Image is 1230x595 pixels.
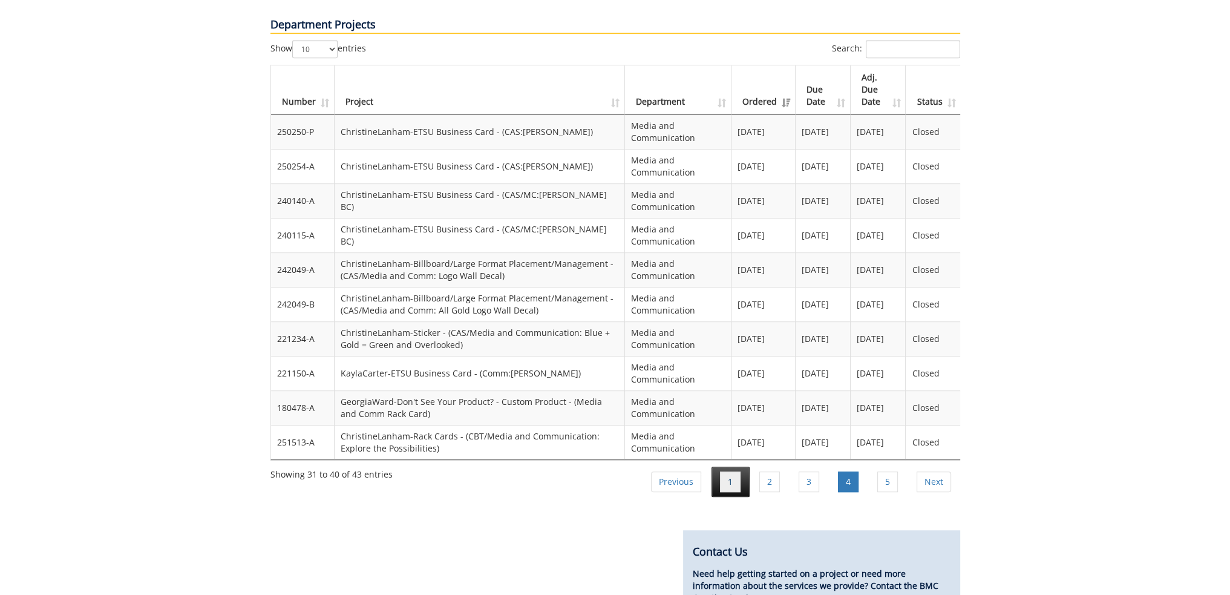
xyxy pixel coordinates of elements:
[335,425,625,459] td: ChristineLanham-Rack Cards - (CBT/Media and Communication: Explore the Possibilities)
[731,252,796,287] td: [DATE]
[796,321,851,356] td: [DATE]
[851,252,906,287] td: [DATE]
[796,252,851,287] td: [DATE]
[799,472,819,492] a: 3
[838,472,859,492] a: 4
[625,390,731,425] td: Media and Communication
[625,287,731,321] td: Media and Communication
[796,149,851,183] td: [DATE]
[335,218,625,252] td: ChristineLanham-ETSU Business Card - (CAS/MC:[PERSON_NAME] BC)
[625,356,731,390] td: Media and Communication
[271,252,335,287] td: 242049-A
[625,149,731,183] td: Media and Communication
[906,287,960,321] td: Closed
[796,183,851,218] td: [DATE]
[851,287,906,321] td: [DATE]
[270,17,960,34] p: Department Projects
[731,356,796,390] td: [DATE]
[271,321,335,356] td: 221234-A
[335,65,625,114] th: Project: activate to sort column ascending
[720,472,741,492] a: 1
[335,390,625,425] td: GeorgiaWard-Don't See Your Product? - Custom Product - (Media and Comm Rack Card)
[851,183,906,218] td: [DATE]
[796,218,851,252] td: [DATE]
[851,149,906,183] td: [DATE]
[796,425,851,459] td: [DATE]
[851,65,906,114] th: Adj. Due Date: activate to sort column ascending
[731,218,796,252] td: [DATE]
[877,472,898,492] a: 5
[906,114,960,149] td: Closed
[271,390,335,425] td: 180478-A
[851,390,906,425] td: [DATE]
[906,356,960,390] td: Closed
[625,321,731,356] td: Media and Communication
[731,321,796,356] td: [DATE]
[796,65,851,114] th: Due Date: activate to sort column ascending
[851,114,906,149] td: [DATE]
[759,472,780,492] a: 2
[906,390,960,425] td: Closed
[625,183,731,218] td: Media and Communication
[271,149,335,183] td: 250254-A
[271,183,335,218] td: 240140-A
[693,546,950,558] h4: Contact Us
[731,114,796,149] td: [DATE]
[851,425,906,459] td: [DATE]
[906,321,960,356] td: Closed
[335,287,625,321] td: ChristineLanham-Billboard/Large Format Placement/Management - (CAS/Media and Comm: All Gold Logo ...
[917,472,951,492] a: Next
[271,114,335,149] td: 250250-P
[851,321,906,356] td: [DATE]
[731,183,796,218] td: [DATE]
[625,252,731,287] td: Media and Communication
[625,218,731,252] td: Media and Communication
[625,114,731,149] td: Media and Communication
[731,425,796,459] td: [DATE]
[271,218,335,252] td: 240115-A
[335,356,625,390] td: KaylaCarter-ETSU Business Card - (Comm:[PERSON_NAME])
[335,114,625,149] td: ChristineLanham-ETSU Business Card - (CAS:[PERSON_NAME])
[271,65,335,114] th: Number: activate to sort column ascending
[335,149,625,183] td: ChristineLanham-ETSU Business Card - (CAS:[PERSON_NAME])
[731,65,796,114] th: Ordered: activate to sort column ascending
[271,287,335,321] td: 242049-B
[625,425,731,459] td: Media and Communication
[906,65,960,114] th: Status: activate to sort column ascending
[832,40,960,58] label: Search:
[906,252,960,287] td: Closed
[335,321,625,356] td: ChristineLanham-Sticker - (CAS/Media and Communication: Blue + Gold = Green and Overlooked)
[271,356,335,390] td: 221150-A
[906,149,960,183] td: Closed
[796,356,851,390] td: [DATE]
[851,356,906,390] td: [DATE]
[731,287,796,321] td: [DATE]
[796,114,851,149] td: [DATE]
[271,425,335,459] td: 251513-A
[796,287,851,321] td: [DATE]
[731,390,796,425] td: [DATE]
[625,65,731,114] th: Department: activate to sort column ascending
[906,183,960,218] td: Closed
[851,218,906,252] td: [DATE]
[335,183,625,218] td: ChristineLanham-ETSU Business Card - (CAS/MC:[PERSON_NAME] BC)
[866,40,960,58] input: Search:
[651,472,701,492] a: Previous
[292,40,338,58] select: Showentries
[906,218,960,252] td: Closed
[335,252,625,287] td: ChristineLanham-Billboard/Large Format Placement/Management - (CAS/Media and Comm: Logo Wall Decal)
[270,40,366,58] label: Show entries
[796,390,851,425] td: [DATE]
[906,425,960,459] td: Closed
[270,464,393,481] div: Showing 31 to 40 of 43 entries
[731,149,796,183] td: [DATE]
